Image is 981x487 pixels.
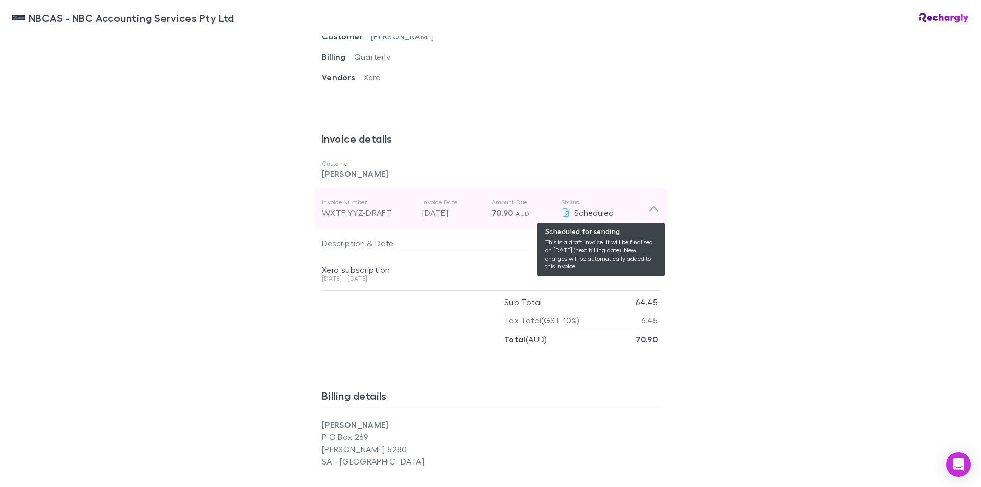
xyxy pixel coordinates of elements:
[561,198,648,206] p: Status
[322,265,598,275] div: Xero subscription
[322,206,414,219] div: WXTFIYYZ-DRAFT
[492,207,513,218] span: 70.90
[322,159,659,168] p: Customer
[354,52,390,61] span: Quarterly
[598,253,659,286] div: 64.45
[322,455,491,468] p: SA - [GEOGRAPHIC_DATA]
[322,132,659,149] h3: Invoice details
[492,198,553,206] p: Amount Due
[636,293,658,311] p: 64.45
[919,13,969,23] img: Rechargly Logo
[946,452,971,477] div: Open Intercom Messenger
[322,198,414,206] p: Invoice Number
[641,311,658,330] p: 6.45
[322,233,594,253] div: &
[29,10,235,26] span: NBCAS - NBC Accounting Services Pty Ltd
[574,207,614,217] span: Scheduled
[322,275,598,282] div: [DATE] - [DATE]
[322,168,659,180] p: [PERSON_NAME]
[322,233,365,253] button: Description
[322,389,659,406] h3: Billing details
[322,52,354,62] span: Billing
[636,334,658,344] strong: 70.90
[504,311,580,330] p: Tax Total (GST 10%)
[504,330,547,349] p: ( AUD )
[422,206,483,219] p: [DATE]
[504,334,526,344] strong: Total
[322,72,364,82] span: Vendors
[422,198,483,206] p: Invoice Date
[12,12,25,24] img: NBCAS - NBC Accounting Services Pty Ltd's Logo
[375,233,393,253] button: Date
[322,431,491,443] p: P O Box 269
[322,419,491,431] p: [PERSON_NAME]
[364,72,381,82] span: Xero
[314,188,667,229] div: Invoice NumberWXTFIYYZ-DRAFTInvoice Date[DATE]Amount Due70.90 AUDStatus
[516,210,529,217] span: AUD
[322,31,371,41] span: Customer
[504,293,542,311] p: Sub Total
[322,443,491,455] p: [PERSON_NAME] 5280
